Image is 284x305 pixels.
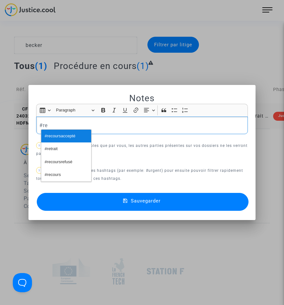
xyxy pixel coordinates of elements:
[41,168,91,181] button: #recours
[131,198,161,204] span: Sauvegarder
[36,104,248,116] div: Editor toolbar
[56,106,89,114] span: Paragraph
[38,144,40,148] span: ?
[36,167,248,183] p: Vous pouvez utiliser des hashtags (par exemple: #urgent) pour ensuite pouvoir filtrer rapidement ...
[39,121,244,129] p: #re
[41,142,91,155] button: #retrait
[41,156,91,168] button: #recoursrefusé
[36,142,248,158] p: Ces notes ne sont visibles que par vous, les autres parties présentes sur vos dossiers ne les ver...
[41,130,91,142] button: #recoursaccepté
[13,273,32,292] iframe: Help Scout Beacon - Open
[45,157,73,167] span: #recoursrefusé
[38,169,40,172] span: ?
[45,170,61,179] span: #recours
[36,93,248,104] h2: Notes
[36,117,248,134] div: Rich Text Editor, main
[37,193,248,211] button: Sauvegarder
[45,132,75,141] span: #recoursaccepté
[45,144,58,154] span: #retrait
[53,105,97,115] button: Paragraph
